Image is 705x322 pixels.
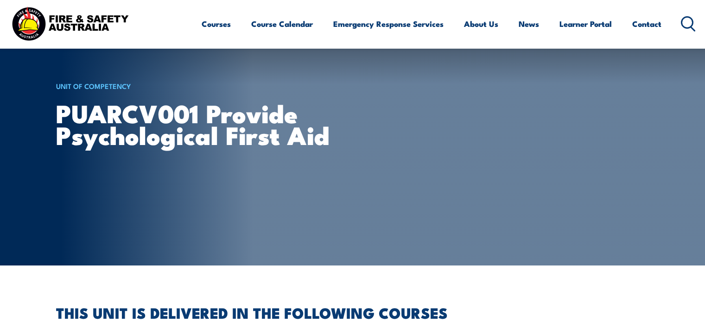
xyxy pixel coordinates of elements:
[56,102,381,145] h1: PUARCV001 Provide psychological first aid
[464,12,498,36] a: About Us
[632,12,661,36] a: Contact
[333,12,444,36] a: Emergency Response Services
[251,12,313,36] a: Course Calendar
[559,12,612,36] a: Learner Portal
[202,12,231,36] a: Courses
[56,80,381,91] h6: UNIT OF COMPETENCY
[56,306,649,319] h2: THIS UNIT IS DELIVERED IN THE FOLLOWING COURSES
[519,12,539,36] a: News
